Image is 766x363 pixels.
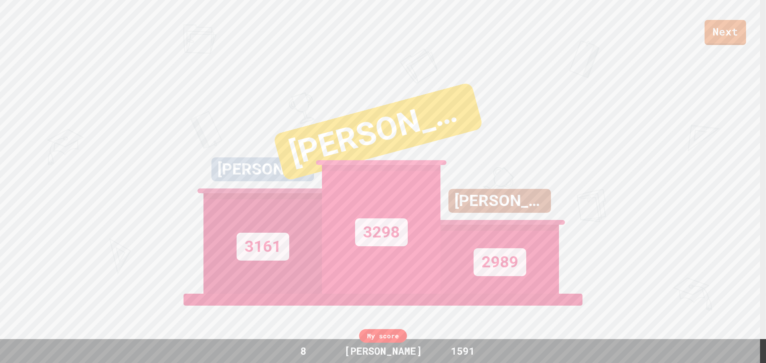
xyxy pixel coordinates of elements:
div: [PERSON_NAME] [336,343,430,359]
div: [PERSON_NAME] C [448,189,551,213]
div: 8 [273,343,333,359]
div: My score [359,329,407,343]
div: [PERSON_NAME] [273,82,484,181]
a: Next [705,20,746,45]
div: 2989 [474,248,526,276]
div: [PERSON_NAME] [211,157,314,181]
div: 1591 [433,343,493,359]
div: 3161 [237,233,289,261]
div: 3298 [355,218,408,246]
